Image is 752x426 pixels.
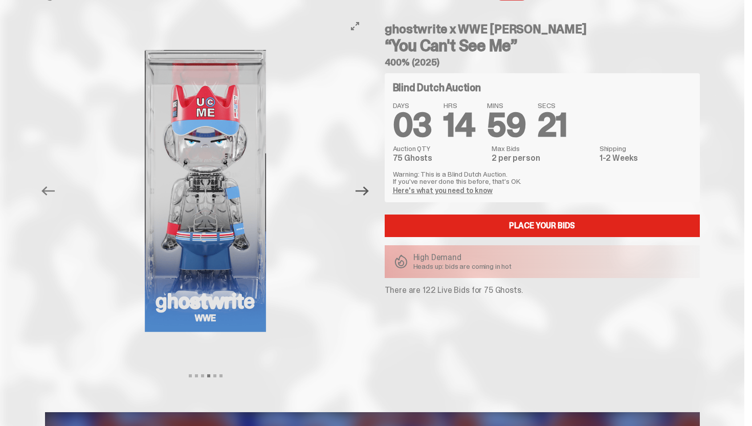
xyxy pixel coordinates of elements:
[393,154,486,162] dd: 75 Ghosts
[385,58,700,67] h5: 400% (2025)
[393,171,692,185] p: Warning: This is a Blind Dutch Auction. If you’ve never done this before, that’s OK.
[393,82,481,93] h4: Blind Dutch Auction
[65,15,346,367] img: John_Cena_Hero_9.png
[37,180,60,202] button: Previous
[487,104,525,146] span: 59
[195,374,198,377] button: View slide 2
[413,263,512,270] p: Heads up: bids are coming in hot
[393,145,486,152] dt: Auction QTY
[393,186,493,195] a: Here's what you need to know
[444,102,475,109] span: HRS
[385,215,700,237] a: Place your Bids
[349,20,361,32] button: View full-screen
[219,374,223,377] button: View slide 6
[600,145,692,152] dt: Shipping
[213,374,216,377] button: View slide 5
[487,102,525,109] span: MINS
[538,104,567,146] span: 21
[600,154,692,162] dd: 1-2 Weeks
[207,374,210,377] button: View slide 4
[492,145,593,152] dt: Max Bids
[393,102,432,109] span: DAYS
[385,286,700,294] p: There are 122 Live Bids for 75 Ghosts.
[413,253,512,262] p: High Demand
[393,104,432,146] span: 03
[492,154,593,162] dd: 2 per person
[351,180,374,202] button: Next
[189,374,192,377] button: View slide 1
[444,104,475,146] span: 14
[201,374,204,377] button: View slide 3
[385,23,700,35] h4: ghostwrite x WWE [PERSON_NAME]
[538,102,567,109] span: SECS
[385,37,700,54] h3: “You Can't See Me”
